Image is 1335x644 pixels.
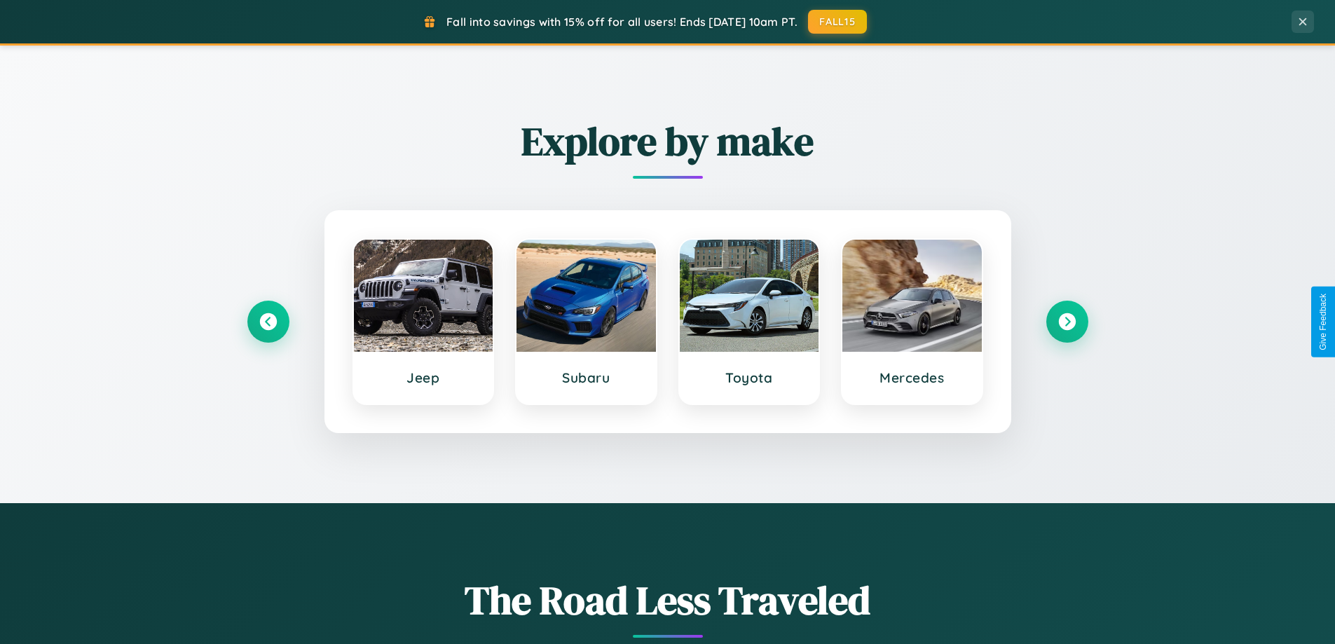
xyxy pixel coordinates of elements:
h2: Explore by make [247,114,1088,168]
h3: Toyota [694,369,805,386]
span: Fall into savings with 15% off for all users! Ends [DATE] 10am PT. [446,15,797,29]
h3: Subaru [530,369,642,386]
h3: Mercedes [856,369,968,386]
button: FALL15 [808,10,867,34]
h3: Jeep [368,369,479,386]
div: Give Feedback [1318,294,1328,350]
h1: The Road Less Traveled [247,573,1088,627]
